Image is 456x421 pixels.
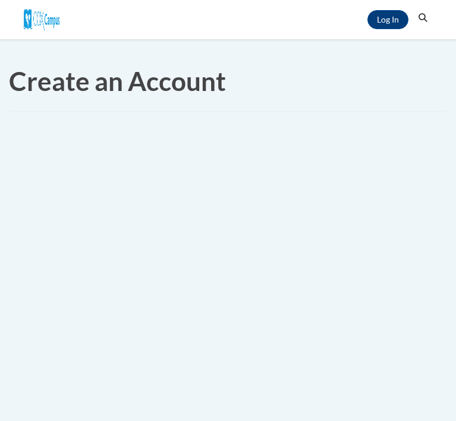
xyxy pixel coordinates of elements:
span: Create an Account [9,65,226,96]
a: Log In [367,10,408,29]
i:  [418,14,429,23]
a: Cox Campus [24,14,59,24]
button: Search [414,11,432,25]
img: Cox Campus [24,9,59,30]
